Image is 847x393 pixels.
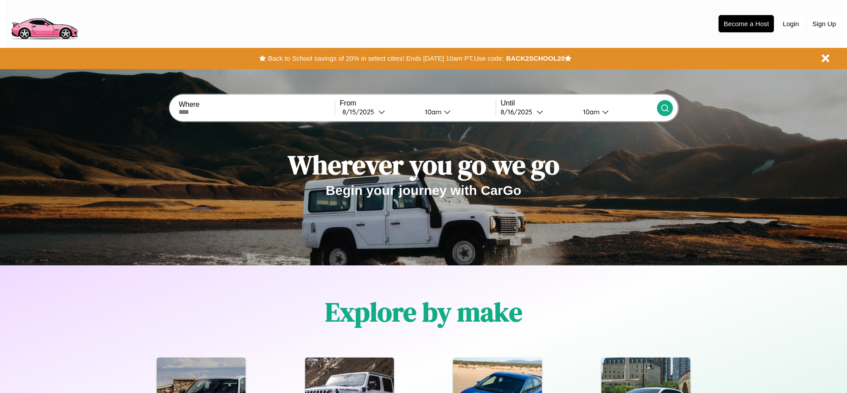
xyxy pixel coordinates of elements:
button: 8/15/2025 [340,107,418,117]
button: Become a Host [719,15,774,32]
h1: Explore by make [325,294,522,330]
button: Back to School savings of 20% in select cities! Ends [DATE] 10am PT.Use code: [266,52,506,65]
div: 8 / 15 / 2025 [342,108,378,116]
button: 10am [418,107,496,117]
button: 10am [576,107,657,117]
button: Login [778,16,804,32]
img: logo [7,4,82,42]
label: Where [179,101,334,109]
div: 8 / 16 / 2025 [501,108,536,116]
div: 10am [579,108,602,116]
label: Until [501,99,657,107]
label: From [340,99,496,107]
div: 10am [420,108,444,116]
button: Sign Up [808,16,840,32]
b: BACK2SCHOOL20 [506,54,565,62]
